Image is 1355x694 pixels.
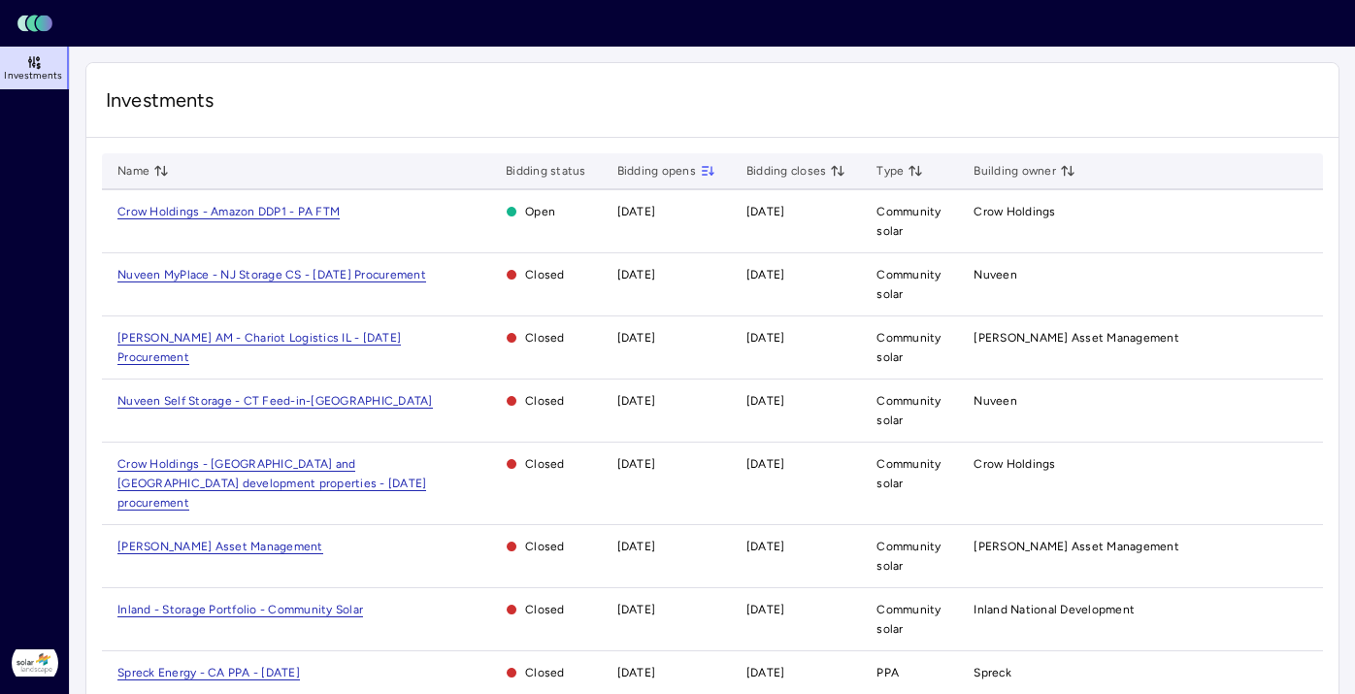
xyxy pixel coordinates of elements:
[1060,163,1075,179] button: toggle sorting
[958,253,1324,316] td: Nuveen
[617,540,656,553] time: [DATE]
[617,603,656,616] time: [DATE]
[830,163,845,179] button: toggle sorting
[117,331,401,364] a: [PERSON_NAME] AM - Chariot Logistics IL - [DATE] Procurement
[974,161,1075,181] span: Building owner
[117,666,300,679] a: Spreck Energy - CA PPA - [DATE]
[117,161,169,181] span: Name
[506,161,586,181] span: Bidding status
[958,443,1324,525] td: Crow Holdings
[617,161,715,181] span: Bidding opens
[700,163,715,179] button: toggle sorting
[617,666,656,679] time: [DATE]
[117,268,426,282] span: Nuveen MyPlace - NJ Storage CS - [DATE] Procurement
[746,394,785,408] time: [DATE]
[506,600,586,619] span: Closed
[117,540,323,553] a: [PERSON_NAME] Asset Management
[958,380,1324,443] td: Nuveen
[617,331,656,345] time: [DATE]
[746,205,785,218] time: [DATE]
[117,603,363,616] a: Inland - Storage Portfolio - Community Solar
[117,394,433,408] a: Nuveen Self Storage - CT Feed-in-[GEOGRAPHIC_DATA]
[117,457,426,510] a: Crow Holdings - [GEOGRAPHIC_DATA] and [GEOGRAPHIC_DATA] development properties - [DATE] procurement
[861,588,958,651] td: Community solar
[117,540,323,554] span: [PERSON_NAME] Asset Management
[117,394,433,409] span: Nuveen Self Storage - CT Feed-in-[GEOGRAPHIC_DATA]
[746,603,785,616] time: [DATE]
[746,331,785,345] time: [DATE]
[617,268,656,281] time: [DATE]
[958,190,1324,253] td: Crow Holdings
[876,161,923,181] span: Type
[861,443,958,525] td: Community solar
[506,328,586,347] span: Closed
[746,666,785,679] time: [DATE]
[117,205,340,219] span: Crow Holdings - Amazon DDP1 - PA FTM
[617,205,656,218] time: [DATE]
[958,588,1324,651] td: Inland National Development
[153,163,169,179] button: toggle sorting
[908,163,923,179] button: toggle sorting
[506,265,586,284] span: Closed
[106,86,1319,114] span: Investments
[746,457,785,471] time: [DATE]
[958,316,1324,380] td: [PERSON_NAME] Asset Management
[617,394,656,408] time: [DATE]
[506,202,586,221] span: Open
[506,454,586,474] span: Closed
[117,268,426,281] a: Nuveen MyPlace - NJ Storage CS - [DATE] Procurement
[506,391,586,411] span: Closed
[506,537,586,556] span: Closed
[117,205,340,218] a: Crow Holdings - Amazon DDP1 - PA FTM
[861,316,958,380] td: Community solar
[117,331,401,365] span: [PERSON_NAME] AM - Chariot Logistics IL - [DATE] Procurement
[861,380,958,443] td: Community solar
[12,640,58,686] img: Solar Landscape
[746,268,785,281] time: [DATE]
[958,525,1324,588] td: [PERSON_NAME] Asset Management
[506,663,586,682] span: Closed
[861,525,958,588] td: Community solar
[861,253,958,316] td: Community solar
[117,603,363,617] span: Inland - Storage Portfolio - Community Solar
[617,457,656,471] time: [DATE]
[746,540,785,553] time: [DATE]
[746,161,846,181] span: Bidding closes
[4,70,62,82] span: Investments
[861,190,958,253] td: Community solar
[117,457,426,511] span: Crow Holdings - [GEOGRAPHIC_DATA] and [GEOGRAPHIC_DATA] development properties - [DATE] procurement
[117,666,300,680] span: Spreck Energy - CA PPA - [DATE]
